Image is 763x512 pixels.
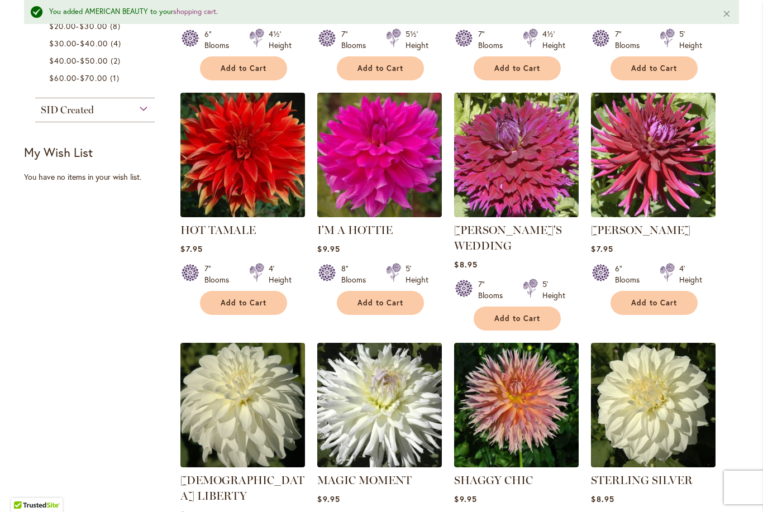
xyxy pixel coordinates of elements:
[337,56,424,80] button: Add to Cart
[406,263,428,285] div: 5' Height
[611,56,698,80] button: Add to Cart
[49,7,705,17] div: You added AMERICAN BEAUTY to your .
[200,56,287,80] button: Add to Cart
[24,171,173,183] div: You have no items in your wish list.
[49,72,144,84] a: $60.00-$70.00 1
[49,37,144,49] a: $30.00-$40.00 4
[49,73,77,83] span: $60.00
[49,55,108,66] span: -
[80,73,107,83] span: $70.00
[454,343,579,467] img: SHAGGY CHIC
[204,28,236,51] div: 6" Blooms
[454,223,562,252] a: [PERSON_NAME]'S WEDDING
[494,64,540,73] span: Add to Cart
[180,343,305,467] img: LADY LIBERTY
[41,104,94,116] span: SID Created
[110,72,122,84] span: 1
[317,209,442,219] a: I'm A Hottie
[49,55,77,66] span: $40.00
[317,494,340,504] span: $9.95
[49,73,107,83] span: -
[679,263,702,285] div: 4' Height
[49,38,77,49] span: $30.00
[80,38,107,49] span: $40.00
[111,37,124,49] span: 4
[269,263,292,285] div: 4' Height
[49,55,144,66] a: $40.00-$50.00 2
[221,298,266,308] span: Add to Cart
[454,459,579,470] a: SHAGGY CHIC
[454,93,579,217] img: Jennifer's Wedding
[474,307,561,331] button: Add to Cart
[49,21,76,31] span: $20.00
[317,223,393,237] a: I'M A HOTTIE
[474,56,561,80] button: Add to Cart
[357,64,403,73] span: Add to Cart
[269,28,292,51] div: 4½' Height
[317,343,442,467] img: MAGIC MOMENT
[341,28,373,51] div: 7" Blooms
[611,291,698,315] button: Add to Cart
[591,494,614,504] span: $8.95
[79,21,107,31] span: $30.00
[631,298,677,308] span: Add to Cart
[494,314,540,323] span: Add to Cart
[478,279,509,301] div: 7" Blooms
[615,263,646,285] div: 6" Blooms
[591,223,690,237] a: [PERSON_NAME]
[317,243,340,254] span: $9.95
[180,473,304,503] a: [DEMOGRAPHIC_DATA] LIBERTY
[111,55,123,66] span: 2
[615,28,646,51] div: 7" Blooms
[317,473,412,487] a: MAGIC MOMENT
[406,28,428,51] div: 5½' Height
[454,259,477,270] span: $8.95
[317,93,442,217] img: I'm A Hottie
[679,28,702,51] div: 5' Height
[337,291,424,315] button: Add to Cart
[454,209,579,219] a: Jennifer's Wedding
[341,263,373,285] div: 8" Blooms
[591,243,613,254] span: $7.95
[542,279,565,301] div: 5' Height
[591,473,693,487] a: STERLING SILVER
[200,291,287,315] button: Add to Cart
[631,64,677,73] span: Add to Cart
[173,7,216,16] a: shopping cart
[591,343,716,467] img: Sterling Silver
[180,459,305,470] a: LADY LIBERTY
[180,223,256,237] a: HOT TAMALE
[180,93,305,217] img: Hot Tamale
[454,473,533,487] a: SHAGGY CHIC
[221,64,266,73] span: Add to Cart
[49,20,144,32] a: $20.00-$30.00 8
[591,93,716,217] img: JUANITA
[49,38,108,49] span: -
[204,263,236,285] div: 7" Blooms
[454,494,476,504] span: $9.95
[8,472,40,504] iframe: Launch Accessibility Center
[591,459,716,470] a: Sterling Silver
[49,21,107,31] span: -
[317,459,442,470] a: MAGIC MOMENT
[180,209,305,219] a: Hot Tamale
[110,20,123,32] span: 8
[24,144,93,160] strong: My Wish List
[357,298,403,308] span: Add to Cart
[478,28,509,51] div: 7" Blooms
[180,243,202,254] span: $7.95
[591,209,716,219] a: JUANITA
[80,55,107,66] span: $50.00
[542,28,565,51] div: 4½' Height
